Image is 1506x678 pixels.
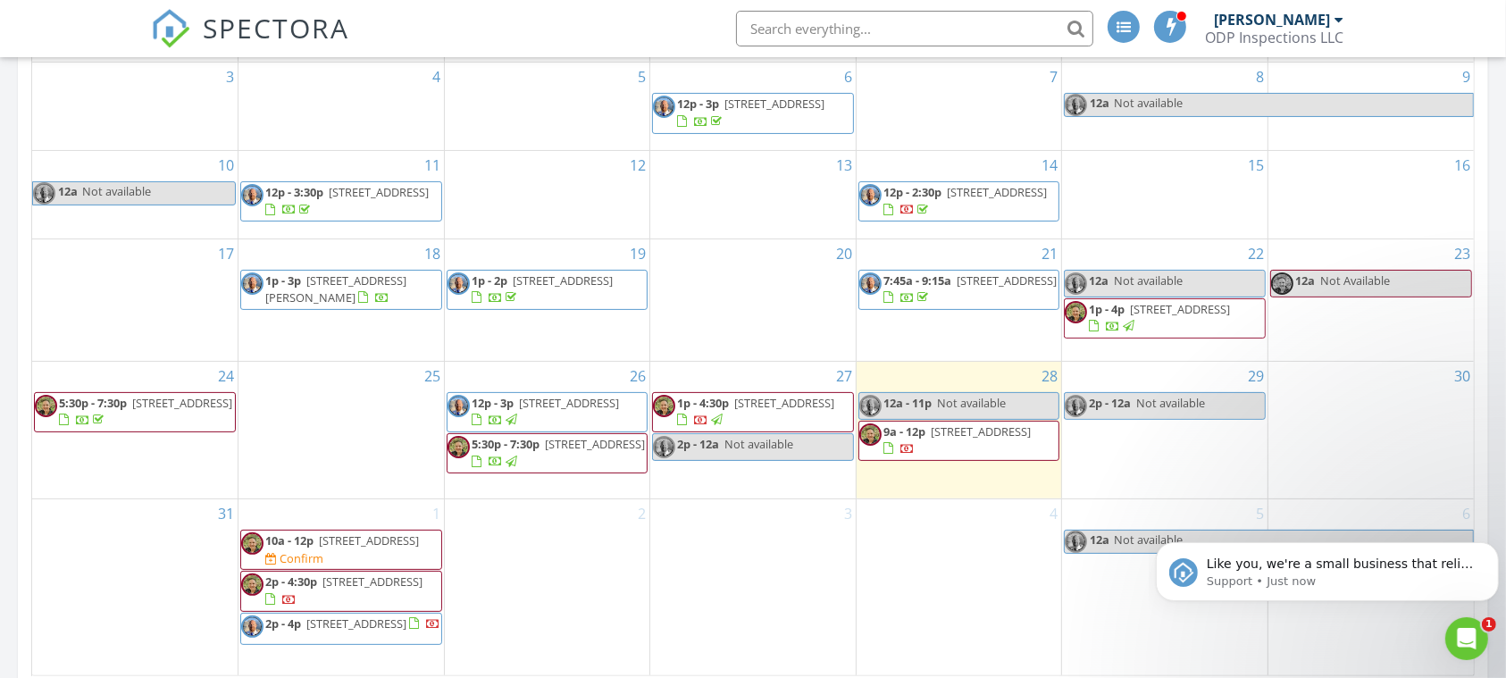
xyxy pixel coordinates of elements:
a: Go to August 30, 2025 [1451,362,1474,390]
a: 10a - 12p [STREET_ADDRESS] [265,532,419,548]
span: Not Available [1320,272,1390,289]
span: Not available [937,395,1006,411]
a: 12p - 3p [STREET_ADDRESS] [447,392,648,432]
a: 5:30p - 7:30p [STREET_ADDRESS] [59,395,232,428]
span: [STREET_ADDRESS] [319,532,419,548]
a: Go to September 2, 2025 [634,499,649,528]
span: [STREET_ADDRESS][PERSON_NAME] [265,272,406,306]
span: [STREET_ADDRESS] [132,395,232,411]
a: Go to September 4, 2025 [1046,499,1061,528]
a: Go to August 16, 2025 [1451,151,1474,180]
span: 12p - 2:30p [883,184,941,200]
img: The Best Home Inspection Software - Spectora [151,9,190,48]
td: Go to August 20, 2025 [650,239,857,361]
a: 5:30p - 7:30p [STREET_ADDRESS] [34,392,236,432]
img: img_1485.jpeg [1065,531,1087,553]
span: Not available [724,436,793,452]
img: resized_20240830_150514_002.jpeg [35,395,57,417]
img: resized_20240830_150514_002.jpeg [241,532,264,555]
img: img_1485.jpeg [241,272,264,295]
td: Go to August 29, 2025 [1062,361,1268,498]
a: Go to August 17, 2025 [214,239,238,268]
td: Go to August 15, 2025 [1062,150,1268,239]
span: 12p - 3p [677,96,719,112]
span: 1p - 2p [472,272,507,289]
a: Go to August 6, 2025 [841,63,856,91]
a: 2p - 4:30p [STREET_ADDRESS] [265,573,423,607]
a: Confirm [265,550,323,567]
a: 10a - 12p [STREET_ADDRESS] Confirm [240,530,442,570]
td: Go to August 30, 2025 [1268,361,1474,498]
span: 5:30p - 7:30p [472,436,540,452]
td: Go to August 10, 2025 [32,150,238,239]
img: resized_20240830_150514_002.jpeg [653,395,675,417]
a: 1p - 3p [STREET_ADDRESS][PERSON_NAME] [265,272,406,306]
a: Go to August 20, 2025 [832,239,856,268]
a: Go to September 3, 2025 [841,499,856,528]
span: Not available [1114,272,1183,289]
a: 9a - 12p [STREET_ADDRESS] [883,423,1031,456]
span: 12a [1089,272,1109,289]
a: Go to August 9, 2025 [1459,63,1474,91]
input: Search everything... [736,11,1093,46]
img: resized_20240830_150514_002.jpeg [1065,301,1087,323]
img: img_1485.jpeg [1065,395,1087,417]
a: Go to August 28, 2025 [1038,362,1061,390]
img: img_1485.jpeg [859,272,882,295]
a: Go to September 6, 2025 [1459,499,1474,528]
a: 12p - 3:30p [STREET_ADDRESS] [265,184,429,217]
span: Not available [1114,95,1183,111]
td: Go to August 14, 2025 [856,150,1062,239]
span: 12p - 3:30p [265,184,323,200]
div: ODP Inspections LLC [1205,29,1343,46]
a: 1p - 4:30p [STREET_ADDRESS] [652,392,854,432]
a: Go to August 27, 2025 [832,362,856,390]
a: Go to August 5, 2025 [634,63,649,91]
a: Go to August 7, 2025 [1046,63,1061,91]
span: 1p - 3p [265,272,301,289]
td: Go to August 21, 2025 [856,239,1062,361]
a: Go to September 1, 2025 [429,499,444,528]
a: 2p - 4p [STREET_ADDRESS] [265,615,440,632]
a: 1p - 2p [STREET_ADDRESS] [472,272,613,306]
a: Go to August 12, 2025 [626,151,649,180]
span: [STREET_ADDRESS] [1130,301,1230,317]
span: [STREET_ADDRESS] [322,573,423,590]
img: img_1485.jpeg [859,395,882,417]
a: Go to August 14, 2025 [1038,151,1061,180]
a: Go to August 21, 2025 [1038,239,1061,268]
a: 5:30p - 7:30p [STREET_ADDRESS] [472,436,645,469]
td: Go to August 18, 2025 [238,239,445,361]
a: 12p - 3p [STREET_ADDRESS] [677,96,824,129]
span: 7:45a - 9:15a [883,272,951,289]
td: Go to August 25, 2025 [238,361,445,498]
a: Go to August 23, 2025 [1451,239,1474,268]
span: [STREET_ADDRESS] [513,272,613,289]
a: 1p - 3p [STREET_ADDRESS][PERSON_NAME] [240,270,442,310]
a: Go to August 25, 2025 [421,362,444,390]
td: Go to August 5, 2025 [444,63,650,151]
iframe: Intercom notifications message [1149,505,1506,630]
td: Go to August 8, 2025 [1062,63,1268,151]
td: Go to August 9, 2025 [1268,63,1474,151]
a: Go to August 8, 2025 [1252,63,1268,91]
a: 7:45a - 9:15a [STREET_ADDRESS] [858,270,1060,310]
span: [STREET_ADDRESS] [947,184,1047,200]
a: Go to August 10, 2025 [214,151,238,180]
a: 2p - 4p [STREET_ADDRESS] [240,613,442,645]
img: img_1485.jpeg [448,272,470,295]
span: 12a [57,182,79,205]
a: Go to August 4, 2025 [429,63,444,91]
td: Go to August 26, 2025 [444,361,650,498]
a: Go to August 11, 2025 [421,151,444,180]
td: Go to August 4, 2025 [238,63,445,151]
td: Go to August 6, 2025 [650,63,857,151]
a: 1p - 4p [STREET_ADDRESS] [1089,301,1230,334]
span: 10a - 12p [265,532,314,548]
span: [STREET_ADDRESS] [329,184,429,200]
span: [STREET_ADDRESS] [545,436,645,452]
a: Go to August 13, 2025 [832,151,856,180]
td: Go to August 7, 2025 [856,63,1062,151]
